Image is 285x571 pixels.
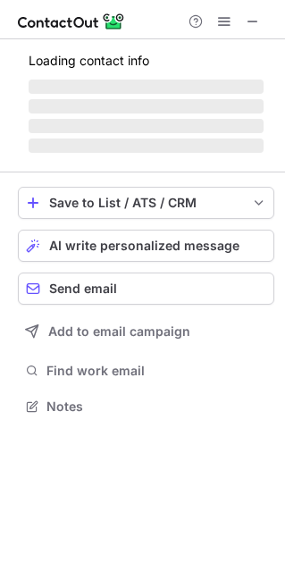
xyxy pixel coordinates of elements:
[18,187,274,219] button: save-profile-one-click
[29,119,264,133] span: ‌
[48,324,190,339] span: Add to email campaign
[18,315,274,348] button: Add to email campaign
[29,80,264,94] span: ‌
[18,11,125,32] img: ContactOut v5.3.10
[29,139,264,153] span: ‌
[46,363,267,379] span: Find work email
[49,196,243,210] div: Save to List / ATS / CRM
[29,99,264,113] span: ‌
[49,239,239,253] span: AI write personalized message
[18,358,274,383] button: Find work email
[46,399,267,415] span: Notes
[18,394,274,419] button: Notes
[49,281,117,296] span: Send email
[18,230,274,262] button: AI write personalized message
[18,273,274,305] button: Send email
[29,54,264,68] p: Loading contact info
